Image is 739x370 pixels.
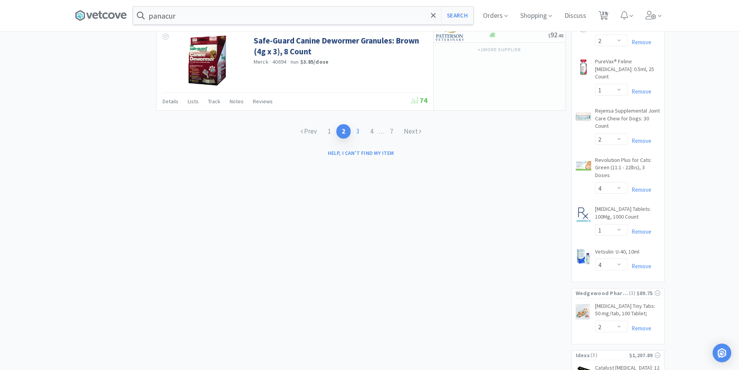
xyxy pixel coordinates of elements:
[548,30,563,39] span: 92
[628,186,651,193] a: Remove
[576,207,591,222] img: 5003f68a04414507b4fee533ced0dba8_385985.jpeg
[576,109,591,124] img: a91d22759a3843859dadfbcb01d99e4d_295396.jpeg
[628,137,651,144] a: Remove
[163,98,178,105] span: Details
[270,58,271,65] span: ·
[441,7,473,24] button: Search
[595,58,660,84] a: PureVax® Feline [MEDICAL_DATA]: 0.5ml, 25 Count
[208,98,220,105] span: Track
[595,107,660,133] a: Rejensa Supplemental Joint Care Chew for Dogs: 30 Count
[595,205,660,224] a: [MEDICAL_DATA] Tablets: 100Mg, 1000 Count
[628,228,651,235] a: Remove
[561,12,589,19] a: Discuss
[595,302,660,321] a: [MEDICAL_DATA] Tiny Tabs: 50 mg/tab, 100 Tablet;
[411,96,427,105] span: 74
[351,124,365,139] a: 3
[590,351,629,359] span: ( 3 )
[628,262,651,270] a: Remove
[254,35,426,57] a: Safe-Guard Canine Dewormer Granules: Brown (4g x 3), 8 Count
[300,58,329,65] strong: $3.85 / dose
[336,124,351,139] a: 2
[628,289,637,297] span: ( 1 )
[595,248,639,259] a: Vetsulin: U-40, 10ml
[628,88,651,95] a: Remove
[629,351,660,360] div: $1,207.89
[576,351,590,360] span: Idexx
[595,156,660,182] a: Revolution Plus for Cats: Green (11.1 - 22lbs), 3 Doses
[188,98,199,105] span: Lists
[272,58,286,65] span: 40694
[576,289,628,297] span: Wedgewood Pharmacy
[295,124,322,139] a: Prev
[365,124,379,139] a: 4
[254,58,268,65] a: Merck
[576,249,591,264] img: d0db810bf88e4dbe986495eb0b5c4040_822945.jpeg
[576,304,590,320] img: de3a8dce75754671af1f9164e6be509b_231454.jpeg
[557,33,563,38] span: . 48
[133,7,473,24] input: Search by item, sku, manufacturer, ingredient, size...
[323,146,399,160] button: Help, I can't find my item
[182,35,232,86] img: 00631a76df134ba2af60d5256cc1a757_290114.jpeg
[628,325,651,332] a: Remove
[287,58,289,65] span: ·
[548,33,550,38] span: $
[576,59,591,75] img: e0083142a5dd49e8889230c8e308519f_410701.jpeg
[628,38,651,46] a: Remove
[379,128,398,135] span: . . .
[398,124,427,139] a: Next
[595,13,611,20] a: 39
[436,29,465,41] img: f5e969b455434c6296c6d81ef179fa71_3.png
[576,158,591,174] img: 803e417f8e034fe98496dc3f9f30c4ec_283932.jpeg
[322,124,336,139] a: 1
[230,98,244,105] span: Notes
[384,124,398,139] a: 7
[713,344,731,362] div: Open Intercom Messenger
[637,289,660,297] div: $89.75
[253,98,273,105] span: Reviews
[474,44,524,55] button: +1more supplier
[291,59,299,65] span: from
